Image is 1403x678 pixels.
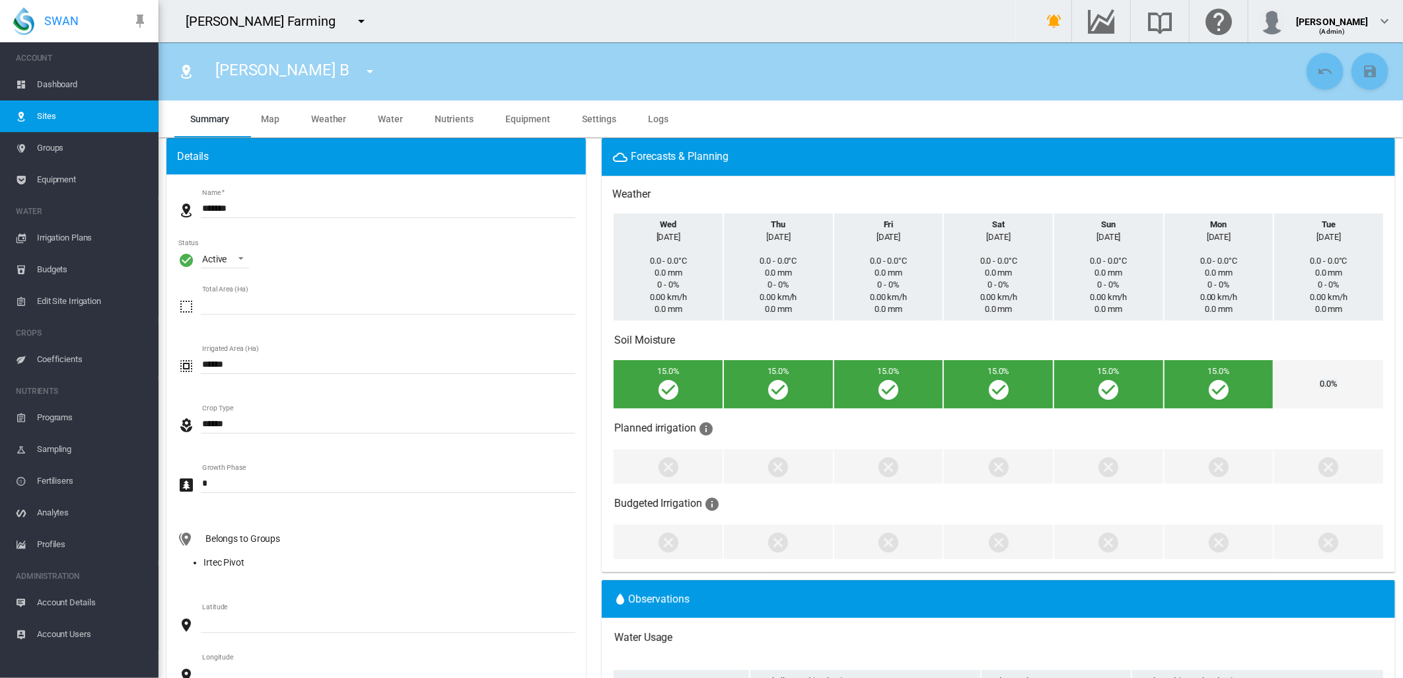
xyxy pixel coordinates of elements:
[1205,304,1232,314] span: ETo
[1144,13,1176,29] md-icon: Search the knowledge base
[1274,213,1383,320] td: Tuesday Temperature Rainfall Humidity Windspeed ETo
[1207,219,1231,241] span: Monday
[1311,292,1348,302] span: Windspeed
[1090,292,1127,302] span: Windspeed
[311,114,346,124] span: Weather
[1097,530,1120,554] md-icon: Sunday - No
[1165,213,1274,320] td: Monday Temperature Rainfall Humidity Windspeed ETo
[1095,304,1122,314] span: ETo
[1165,449,1274,484] td: ​
[1095,268,1122,278] span: Rainfall
[132,13,148,29] md-icon: icon-pin
[1307,53,1344,90] button: Cancel Changes
[178,358,194,374] md-icon: icon-select-all
[834,213,943,320] td: Friday Temperature Rainfall Humidity Windspeed ETo
[16,322,148,344] span: CROPS
[988,280,1009,289] span: Humidity
[655,268,682,278] span: Rainfall
[37,587,148,619] span: Account Details
[1317,63,1333,79] md-icon: icon-undo
[631,150,729,163] span: Forecasts & Planning
[1322,219,1336,229] b: Tue
[870,256,907,266] span: Temperature
[1098,366,1120,376] span: Sunday - 15.0%
[201,248,249,268] md-select: Status : Active
[724,449,833,484] td: ​
[202,254,227,264] div: Active
[650,256,687,266] span: Temperature
[614,421,1383,437] h3: Planned irrigation
[884,219,894,229] b: Fri
[1041,8,1067,34] button: icon-bell-ring
[378,114,403,124] span: Water
[582,114,616,124] span: Settings
[357,58,383,85] button: icon-menu-down
[178,477,194,493] md-icon: icon-pine-tree-box
[657,219,680,241] span: Wednesday
[992,219,1005,229] b: Sat
[724,213,833,320] td: Thursday Temperature Rainfall Humidity Windspeed ETo
[178,63,194,79] md-icon: icon-map-marker-radius
[702,498,721,510] span: Days we are going to water
[1207,455,1231,478] md-icon: Monday - No
[1203,13,1235,29] md-icon: Click here for help
[37,254,148,285] span: Budgets
[190,114,229,124] span: Summary
[16,566,148,587] span: ADMINISTRATION
[1102,219,1116,229] b: Sun
[215,61,349,79] span: [PERSON_NAME] B
[178,617,194,633] md-icon: icon-map-marker
[704,496,720,512] md-icon: icon-information
[657,280,679,289] span: Humidity
[877,530,900,554] md-icon: Friday - No
[614,449,723,484] td: ​
[1207,377,1231,401] i: Monday - On target
[1211,219,1227,229] b: Mon
[37,433,148,465] span: Sampling
[614,525,723,559] td: ​
[834,360,943,408] td: Friday - 15.0% Friday - On target
[1097,219,1120,241] span: Sunday
[772,219,786,229] b: Thu
[1207,280,1229,289] span: Humidity
[987,219,1011,241] span: Saturday
[37,69,148,100] span: Dashboard
[1311,256,1348,266] span: Temperature
[16,201,148,222] span: WATER
[614,630,1274,645] h3: Water Usage
[178,252,194,268] i: Active
[1098,280,1120,289] span: Humidity
[353,13,369,29] md-icon: icon-menu-down
[205,533,280,544] span: Belongs to Groups
[766,455,790,478] md-icon: Thursday - No
[944,213,1053,320] td: Saturday Temperature Rainfall Humidity Windspeed ETo
[37,100,148,132] span: Sites
[660,219,676,229] b: Wed
[44,13,79,29] span: SWAN
[877,377,900,401] i: Friday - On target
[614,496,1383,512] h3: Budgeted Irrigation
[768,280,789,289] span: Humidity
[1097,455,1120,478] md-icon: Sunday - No
[1317,455,1341,478] md-icon: Tuesday - No
[944,525,1053,559] td: ​
[37,465,148,497] span: Fertilisers
[186,12,347,30] div: [PERSON_NAME] Farming
[178,299,194,315] md-icon: icon-select
[612,149,628,165] md-icon: icon-weather-cloudy
[612,593,690,605] span: Observations
[1207,530,1231,554] md-icon: Monday - No
[1318,280,1340,289] span: Humidity
[768,366,790,376] span: Thursday - 15.0%
[980,292,1017,302] span: Windspeed
[1200,256,1237,266] span: Temperature
[650,292,687,302] span: Windspeed
[766,530,790,554] md-icon: Thursday - No
[614,334,675,346] h3: Click to go to irrigation
[765,304,792,314] span: ETo
[37,497,148,529] span: Analytes
[760,292,797,302] span: Windspeed
[766,219,790,241] span: Thursday
[1054,360,1163,408] td: Sunday - 15.0% Sunday - On target
[1317,530,1341,554] md-icon: Tuesday - No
